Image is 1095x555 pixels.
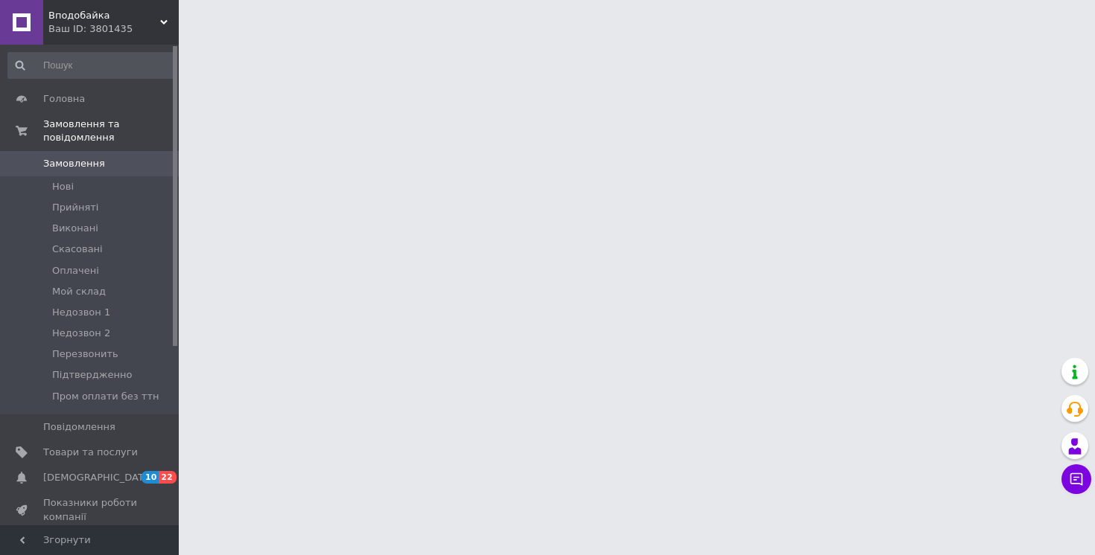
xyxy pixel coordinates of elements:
input: Пошук [7,52,176,79]
span: 10 [142,471,159,484]
span: Скасовані [52,243,103,256]
button: Чат з покупцем [1061,464,1091,494]
span: 22 [159,471,176,484]
span: Замовлення та повідомлення [43,118,179,144]
span: Недозвон 2 [52,327,110,340]
span: [DEMOGRAPHIC_DATA] [43,471,153,484]
span: Нові [52,180,74,193]
span: Оплачені [52,264,99,277]
span: Мой склад [52,285,106,298]
span: Замовлення [43,157,105,170]
span: Прийняті [52,201,98,214]
span: Товари та послуги [43,446,138,459]
span: Повідомлення [43,420,115,434]
span: Пром оплати без ттн [52,390,159,403]
div: Ваш ID: 3801435 [48,22,179,36]
span: Головна [43,92,85,106]
span: Вподобайка [48,9,160,22]
span: Показники роботи компанії [43,496,138,523]
span: Виконані [52,222,98,235]
span: Недозвон 1 [52,306,110,319]
span: Підтвердженно [52,368,133,382]
span: Перезвонить [52,347,118,361]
